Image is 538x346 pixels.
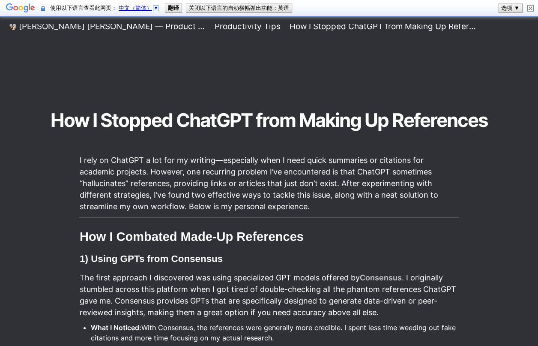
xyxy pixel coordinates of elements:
[527,5,534,12] img: 取消
[290,21,476,32] div: How I Stopped ChatGPT from Making Up References
[360,273,402,282] a: Consensus
[7,21,208,32] a: [PERSON_NAME] [PERSON_NAME] — Product & UX Lover
[6,3,35,15] img: Google 翻译
[91,323,141,332] strong: What I Noticed:
[284,23,286,30] span: /
[168,5,179,11] b: 翻译
[119,5,152,11] span: 中文（简体）
[9,23,16,30] img: Daniel Lee — Product & UX Lover
[50,5,161,11] span: 使用以下语言查看此网页：
[186,4,292,12] button: 关闭以下语言的自动横幅弹出功能：英语
[209,23,211,30] span: /
[79,153,459,214] p: I rely on ChatGPT a lot for my writing—especially when I need quick summaries or citations for ac...
[19,21,206,32] div: [PERSON_NAME] [PERSON_NAME] — Product & UX Lover
[499,4,522,12] button: 选项 ▼
[79,251,459,266] h3: 1) Using GPTs from Consensus
[41,5,45,12] img: 此安全网页的内容将通过安全连接发送给 Google 进行翻译。
[91,321,459,344] li: With Consensus, the references were generally more credible. I spent less time weeding out fake c...
[119,5,160,11] a: 中文（简体）
[79,228,459,247] h2: How I Combated Made-Up References
[79,271,459,319] p: The first approach I discovered was using specialized GPT models offered by . I originally stumbl...
[41,105,497,135] h1: How I Stopped ChatGPT from Making Up References
[165,4,182,12] button: 翻译
[212,21,283,32] a: Productivity Tips
[287,21,479,32] a: How I Stopped ChatGPT from Making Up References
[215,21,281,32] div: Productivity Tips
